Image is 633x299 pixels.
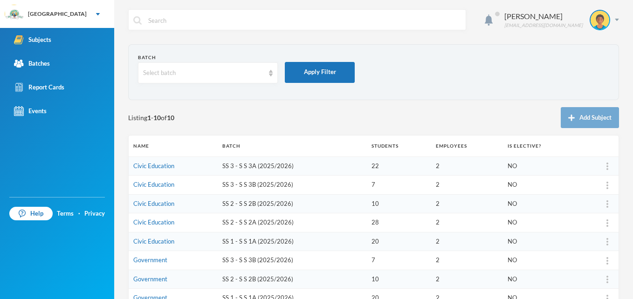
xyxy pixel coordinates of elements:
[606,200,608,208] img: more_vert
[561,107,619,128] button: Add Subject
[367,213,431,232] td: 28
[218,194,367,213] td: SS 2 - S S 2B (2025/2026)
[218,176,367,195] td: SS 3 - S S 3B (2025/2026)
[133,275,167,283] a: Government
[14,59,50,68] div: Batches
[431,213,503,232] td: 2
[591,11,609,29] img: STUDENT
[14,106,47,116] div: Events
[147,10,461,31] input: Search
[431,156,503,176] td: 2
[9,207,53,221] a: Help
[606,219,608,227] img: more_vert
[5,5,24,24] img: logo
[367,176,431,195] td: 7
[147,114,151,122] b: 1
[167,114,174,122] b: 10
[133,218,174,226] a: Civic Education
[367,232,431,251] td: 20
[367,136,431,156] th: Students
[138,54,278,61] div: Batch
[143,68,264,78] div: Select batch
[503,136,579,156] th: Is Elective?
[133,16,142,25] img: search
[431,232,503,251] td: 2
[606,257,608,265] img: more_vert
[14,35,51,45] div: Subjects
[133,181,174,188] a: Civic Education
[606,182,608,189] img: more_vert
[503,232,579,251] td: NO
[218,270,367,289] td: SS 2 - S S 2B (2025/2026)
[606,276,608,283] img: more_vert
[133,256,167,264] a: Government
[367,194,431,213] td: 10
[133,238,174,245] a: Civic Education
[367,251,431,270] td: 7
[84,209,105,218] a: Privacy
[503,194,579,213] td: NO
[503,213,579,232] td: NO
[503,176,579,195] td: NO
[128,113,174,122] span: Listing - of
[367,270,431,289] td: 10
[218,156,367,176] td: SS 3 - S S 3A (2025/2026)
[218,251,367,270] td: SS 3 - S S 3B (2025/2026)
[431,136,503,156] th: Employees
[14,82,64,92] div: Report Cards
[78,209,80,218] div: ·
[431,270,503,289] td: 2
[133,200,174,207] a: Civic Education
[606,238,608,245] img: more_vert
[57,209,74,218] a: Terms
[504,11,583,22] div: [PERSON_NAME]
[28,10,87,18] div: [GEOGRAPHIC_DATA]
[218,232,367,251] td: SS 1 - S S 1A (2025/2026)
[285,62,355,83] button: Apply Filter
[503,251,579,270] td: NO
[153,114,161,122] b: 10
[504,22,583,29] div: [EMAIL_ADDRESS][DOMAIN_NAME]
[606,163,608,170] img: more_vert
[218,213,367,232] td: SS 2 - S S 2A (2025/2026)
[503,156,579,176] td: NO
[431,176,503,195] td: 2
[431,251,503,270] td: 2
[367,156,431,176] td: 22
[431,194,503,213] td: 2
[129,136,218,156] th: Name
[133,162,174,170] a: Civic Education
[218,136,367,156] th: Batch
[503,270,579,289] td: NO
